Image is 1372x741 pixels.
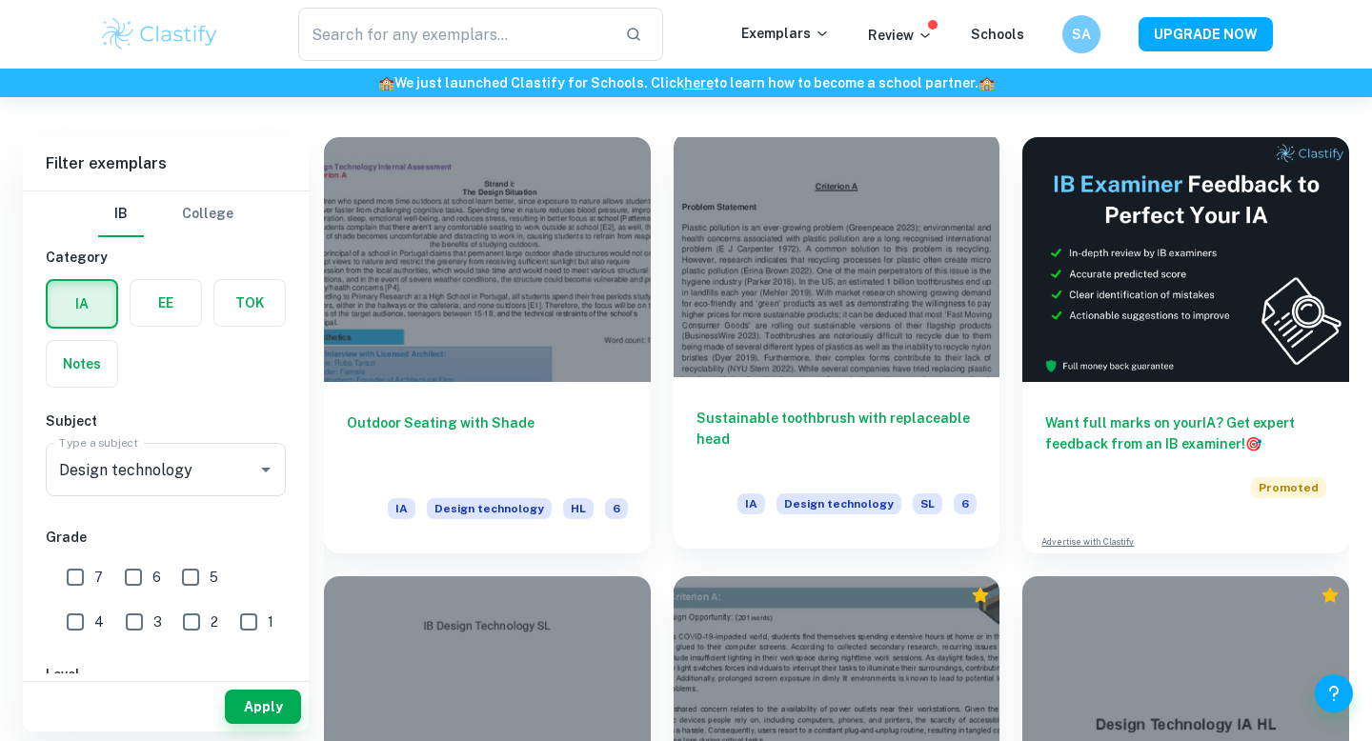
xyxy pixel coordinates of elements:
[225,690,301,724] button: Apply
[99,15,220,53] img: Clastify logo
[182,191,233,237] button: College
[324,137,651,553] a: Outdoor Seating with ShadeIADesign technologyHL6
[696,408,978,471] h6: Sustainable toothbrush with replaceable head
[1315,674,1353,712] button: Help and Feedback
[1071,24,1093,45] h6: SA
[378,75,394,90] span: 🏫
[47,341,117,387] button: Notes
[777,493,901,514] span: Design technology
[298,8,610,61] input: Search for any exemplars...
[46,411,286,431] h6: Subject
[605,498,628,519] span: 6
[1022,137,1349,382] img: Thumbnail
[98,191,233,237] div: Filter type choice
[1139,17,1273,51] button: UPGRADE NOW
[1045,412,1326,454] h6: Want full marks on your IA ? Get expert feedback from an IB examiner!
[347,412,628,475] h6: Outdoor Seating with Shade
[674,137,1000,553] a: Sustainable toothbrush with replaceable headIADesign technologySL6
[388,498,415,519] span: IA
[46,527,286,548] h6: Grade
[971,27,1024,42] a: Schools
[94,611,104,632] span: 4
[4,72,1368,93] h6: We just launched Clastify for Schools. Click to learn how to become a school partner.
[46,664,286,685] h6: Level
[1022,137,1349,553] a: Want full marks on yourIA? Get expert feedback from an IB examiner!PromotedAdvertise with Clastify
[98,191,144,237] button: IB
[252,456,279,483] button: Open
[1041,535,1134,549] a: Advertise with Clastify
[48,281,116,327] button: IA
[153,611,162,632] span: 3
[741,23,830,44] p: Exemplars
[131,280,201,326] button: EE
[427,498,552,519] span: Design technology
[971,586,990,605] div: Premium
[23,137,309,190] h6: Filter exemplars
[1245,436,1261,451] span: 🎯
[563,498,594,519] span: HL
[152,567,161,588] span: 6
[979,75,995,90] span: 🏫
[684,75,714,90] a: here
[59,434,138,451] label: Type a subject
[46,247,286,268] h6: Category
[214,280,285,326] button: TOK
[210,567,218,588] span: 5
[954,493,977,514] span: 6
[737,493,765,514] span: IA
[268,611,273,632] span: 1
[211,611,218,632] span: 2
[913,493,942,514] span: SL
[868,25,933,46] p: Review
[94,567,103,588] span: 7
[1251,477,1326,498] span: Promoted
[1321,586,1340,605] div: Premium
[1062,15,1100,53] button: SA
